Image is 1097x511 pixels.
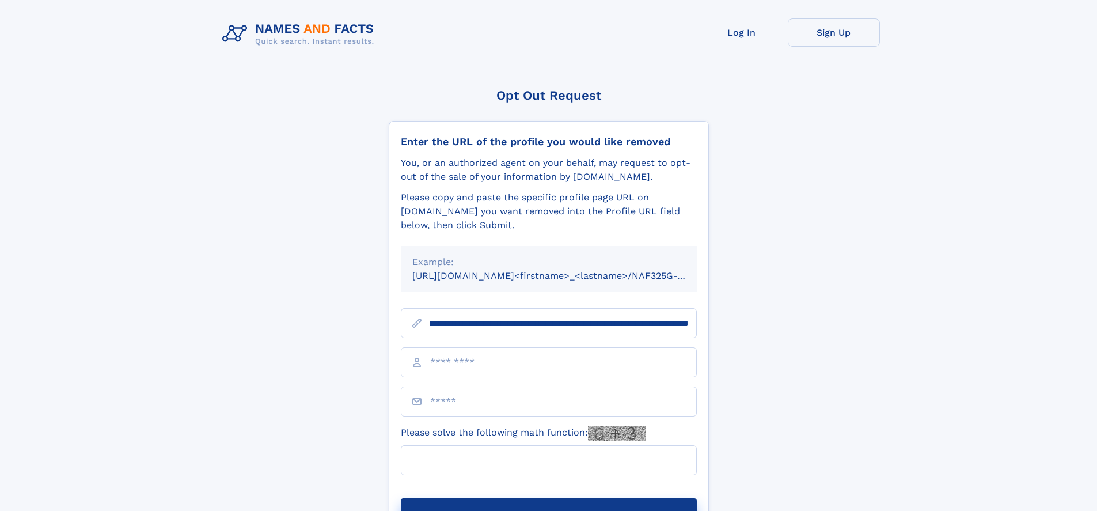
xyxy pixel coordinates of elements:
[788,18,880,47] a: Sign Up
[401,426,646,441] label: Please solve the following math function:
[696,18,788,47] a: Log In
[412,270,719,281] small: [URL][DOMAIN_NAME]<firstname>_<lastname>/NAF325G-xxxxxxxx
[218,18,384,50] img: Logo Names and Facts
[389,88,709,103] div: Opt Out Request
[412,255,685,269] div: Example:
[401,135,697,148] div: Enter the URL of the profile you would like removed
[401,191,697,232] div: Please copy and paste the specific profile page URL on [DOMAIN_NAME] you want removed into the Pr...
[401,156,697,184] div: You, or an authorized agent on your behalf, may request to opt-out of the sale of your informatio...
